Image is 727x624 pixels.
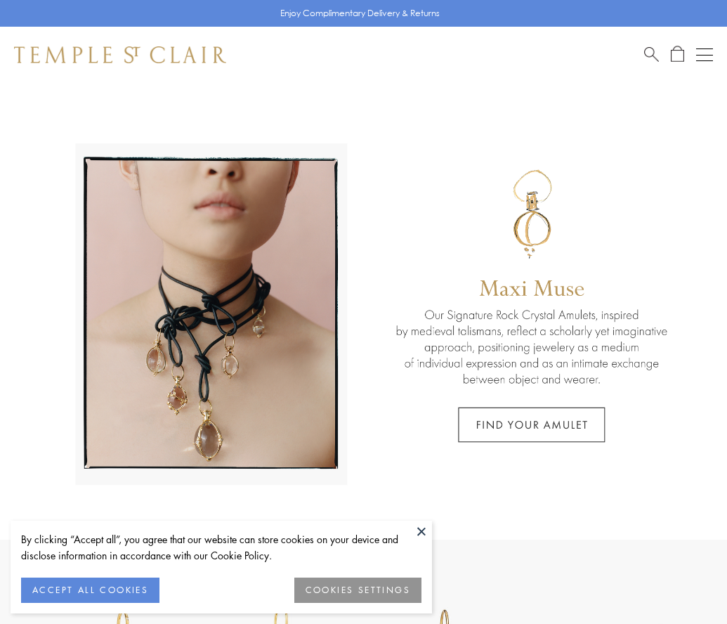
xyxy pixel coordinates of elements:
img: Temple St. Clair [14,46,226,63]
div: By clicking “Accept all”, you agree that our website can store cookies on your device and disclos... [21,531,421,564]
a: Search [644,46,659,63]
a: Open Shopping Bag [671,46,684,63]
button: COOKIES SETTINGS [294,578,421,603]
p: Enjoy Complimentary Delivery & Returns [280,6,440,20]
button: Open navigation [696,46,713,63]
button: ACCEPT ALL COOKIES [21,578,159,603]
